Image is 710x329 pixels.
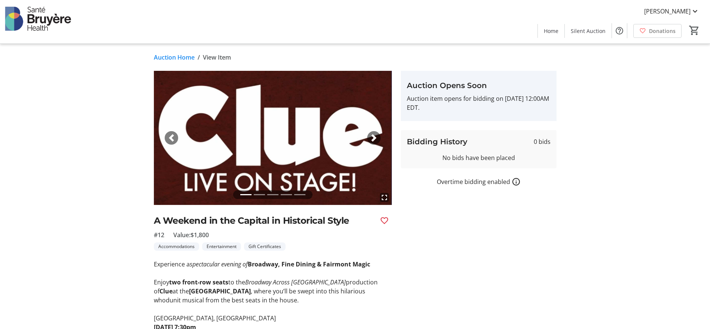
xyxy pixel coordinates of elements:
[202,242,241,251] tr-label-badge: Entertainment
[538,24,564,38] a: Home
[649,27,676,35] span: Donations
[154,242,199,251] tr-label-badge: Accommodations
[159,287,173,295] strong: Clue
[565,24,612,38] a: Silent Auction
[688,24,701,37] button: Cart
[633,24,682,38] a: Donations
[154,314,392,323] p: [GEOGRAPHIC_DATA], [GEOGRAPHIC_DATA]
[189,287,251,295] strong: [GEOGRAPHIC_DATA]
[644,7,691,16] span: [PERSON_NAME]
[534,137,551,146] span: 0 bids
[377,213,392,228] button: Favourite
[154,71,392,205] img: Image
[244,242,286,251] tr-label-badge: Gift Certificates
[154,230,164,239] span: #12
[248,260,370,268] strong: Broadway, Fine Dining & Fairmont Magic
[154,214,374,227] h2: A Weekend in the Capital in Historical Style
[169,278,228,286] strong: two front-row seats
[638,5,706,17] button: [PERSON_NAME]
[544,27,558,35] span: Home
[198,53,200,62] span: /
[401,177,557,186] div: Overtime bidding enabled
[203,53,231,62] span: View Item
[154,53,195,62] a: Auction Home
[190,260,248,268] em: spectacular evening of
[380,193,389,202] mat-icon: fullscreen
[407,153,551,162] div: No bids have been placed
[407,80,551,91] h3: Auction Opens Soon
[154,278,392,305] p: Enjoy to the production of at the , where you’ll be swept into this hilarious whodunit musical fr...
[4,3,71,40] img: Bruyère Health Foundation's Logo
[407,94,551,112] p: Auction item opens for bidding on [DATE] 12:00AM EDT.
[571,27,606,35] span: Silent Auction
[407,136,467,147] h3: Bidding History
[612,23,627,38] button: Help
[154,260,392,269] p: Experience a
[512,177,521,186] a: How overtime bidding works for silent auctions
[173,230,209,239] span: Value: $1,800
[245,278,346,286] em: Broadway Across [GEOGRAPHIC_DATA]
